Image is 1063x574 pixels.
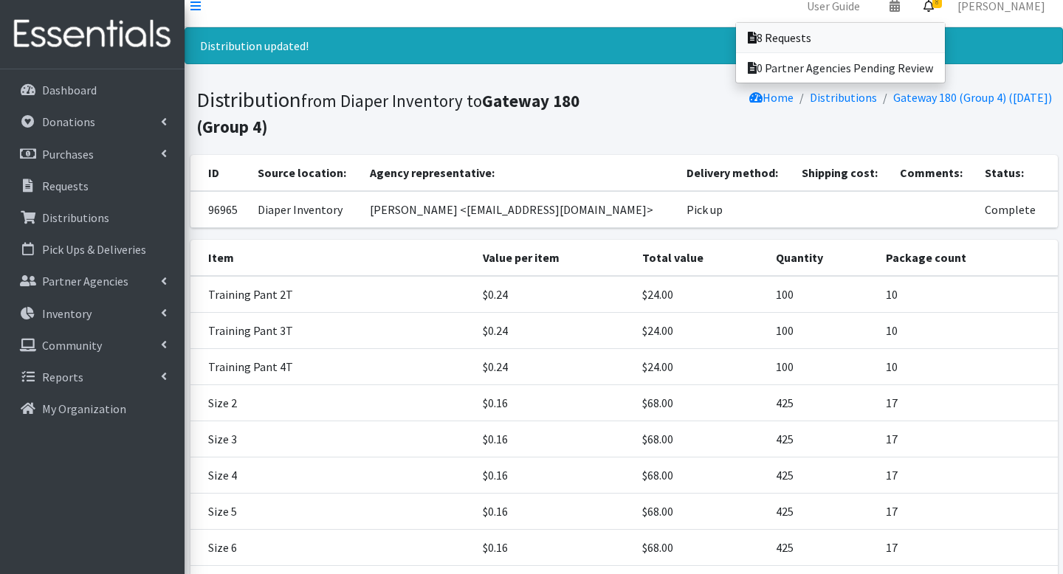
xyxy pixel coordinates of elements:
[190,530,475,566] td: Size 6
[767,457,877,494] td: 425
[474,313,633,349] td: $0.24
[877,313,1058,349] td: 10
[249,155,360,191] th: Source location:
[474,494,633,530] td: $0.16
[767,313,877,349] td: 100
[474,421,633,457] td: $0.16
[767,240,877,276] th: Quantity
[633,385,767,421] td: $68.00
[190,240,475,276] th: Item
[633,240,767,276] th: Total value
[633,457,767,494] td: $68.00
[767,276,877,313] td: 100
[6,299,179,328] a: Inventory
[190,276,475,313] td: Training Pant 2T
[6,203,179,232] a: Distributions
[736,53,945,83] a: 0 Partner Agencies Pending Review
[42,370,83,384] p: Reports
[42,114,95,129] p: Donations
[474,240,633,276] th: Value per item
[6,362,179,392] a: Reports
[976,191,1058,228] td: Complete
[474,385,633,421] td: $0.16
[678,155,793,191] th: Delivery method:
[877,240,1058,276] th: Package count
[190,494,475,530] td: Size 5
[6,235,179,264] a: Pick Ups & Deliveries
[474,530,633,566] td: $0.16
[185,27,1063,64] div: Distribution updated!
[633,494,767,530] td: $68.00
[976,155,1058,191] th: Status:
[877,421,1058,457] td: 17
[42,401,126,416] p: My Organization
[6,107,179,136] a: Donations
[42,210,109,225] p: Distributions
[42,179,89,193] p: Requests
[474,457,633,494] td: $0.16
[42,338,102,353] p: Community
[42,242,146,257] p: Pick Ups & Deliveries
[196,90,579,137] b: Gateway 180 (Group 4)
[190,421,475,457] td: Size 3
[767,385,877,421] td: 425
[877,385,1058,421] td: 17
[6,171,179,201] a: Requests
[793,155,892,191] th: Shipping cost:
[42,83,97,97] p: Dashboard
[633,313,767,349] td: $24.00
[877,530,1058,566] td: 17
[678,191,793,228] td: Pick up
[190,155,250,191] th: ID
[6,139,179,169] a: Purchases
[474,349,633,385] td: $0.24
[767,494,877,530] td: 425
[42,147,94,162] p: Purchases
[767,421,877,457] td: 425
[633,530,767,566] td: $68.00
[877,457,1058,494] td: 17
[736,23,945,52] a: 8 Requests
[891,155,976,191] th: Comments:
[6,75,179,105] a: Dashboard
[6,331,179,360] a: Community
[196,87,619,138] h1: Distribution
[633,421,767,457] td: $68.00
[749,90,794,105] a: Home
[361,155,678,191] th: Agency representative:
[474,276,633,313] td: $0.24
[190,385,475,421] td: Size 2
[877,276,1058,313] td: 10
[42,274,128,288] p: Partner Agencies
[767,349,877,385] td: 100
[361,191,678,228] td: [PERSON_NAME] <[EMAIL_ADDRESS][DOMAIN_NAME]>
[767,530,877,566] td: 425
[810,90,877,105] a: Distributions
[633,349,767,385] td: $24.00
[893,90,1052,105] a: Gateway 180 (Group 4) ([DATE])
[42,306,92,321] p: Inventory
[190,313,475,349] td: Training Pant 3T
[6,10,179,59] img: HumanEssentials
[633,276,767,313] td: $24.00
[877,494,1058,530] td: 17
[196,90,579,137] small: from Diaper Inventory to
[249,191,360,228] td: Diaper Inventory
[6,266,179,296] a: Partner Agencies
[190,457,475,494] td: Size 4
[190,191,250,228] td: 96965
[190,349,475,385] td: Training Pant 4T
[877,349,1058,385] td: 10
[6,394,179,423] a: My Organization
